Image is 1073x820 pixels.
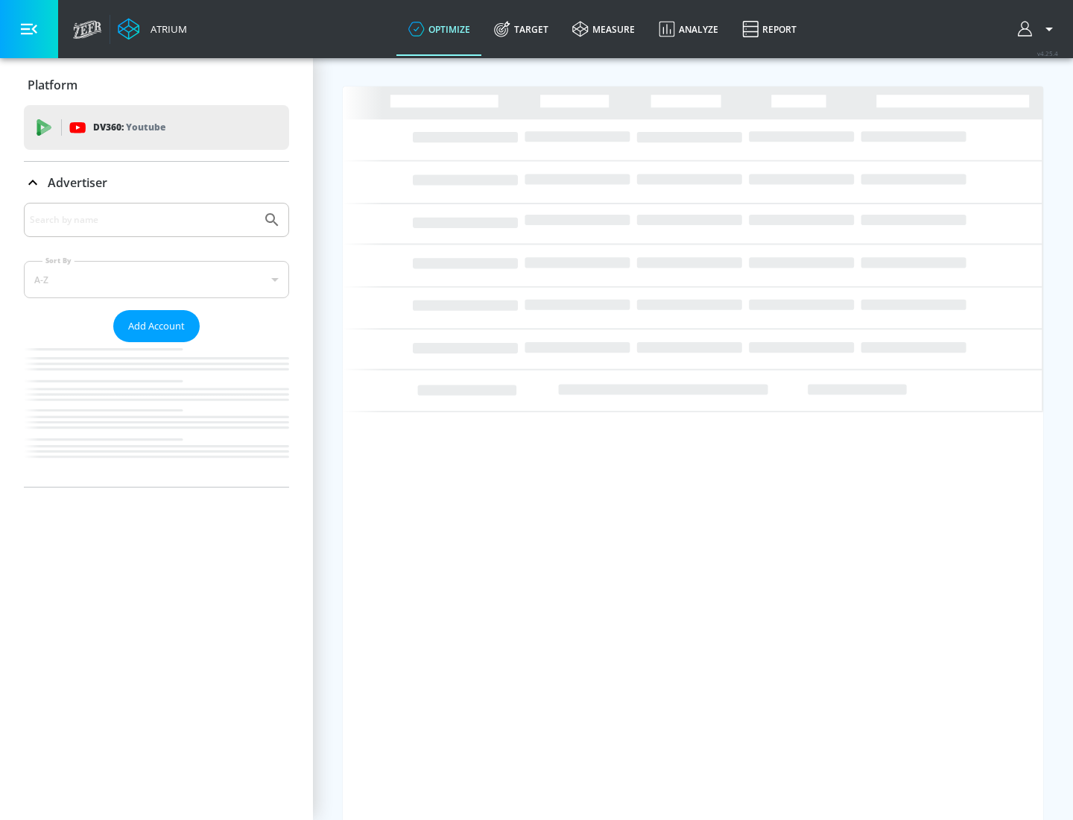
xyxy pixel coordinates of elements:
div: Advertiser [24,162,289,204]
label: Sort By [42,256,75,265]
a: Analyze [647,2,730,56]
div: Atrium [145,22,187,36]
span: Add Account [128,318,185,335]
p: Platform [28,77,77,93]
a: Atrium [118,18,187,40]
button: Add Account [113,310,200,342]
nav: list of Advertiser [24,342,289,487]
a: measure [560,2,647,56]
a: Target [482,2,560,56]
p: Advertiser [48,174,107,191]
a: Report [730,2,808,56]
a: optimize [396,2,482,56]
p: DV360: [93,119,165,136]
div: Platform [24,64,289,106]
input: Search by name [30,210,256,230]
p: Youtube [126,119,165,135]
div: Advertiser [24,203,289,487]
div: DV360: Youtube [24,105,289,150]
div: A-Z [24,261,289,298]
span: v 4.25.4 [1037,49,1058,57]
